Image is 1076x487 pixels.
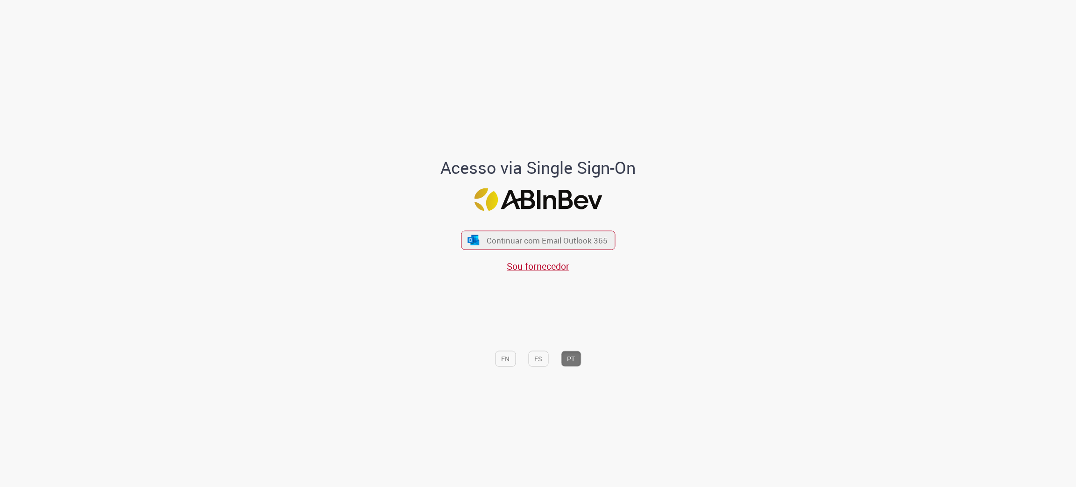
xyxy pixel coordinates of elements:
a: Sou fornecedor [507,260,569,272]
img: ícone Azure/Microsoft 360 [467,235,480,245]
button: EN [495,351,516,367]
span: Continuar com Email Outlook 365 [487,235,608,246]
h1: Acesso via Single Sign-On [409,158,668,177]
button: ES [528,351,548,367]
img: Logo ABInBev [474,188,602,211]
button: ícone Azure/Microsoft 360 Continuar com Email Outlook 365 [461,230,615,250]
button: PT [561,351,581,367]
